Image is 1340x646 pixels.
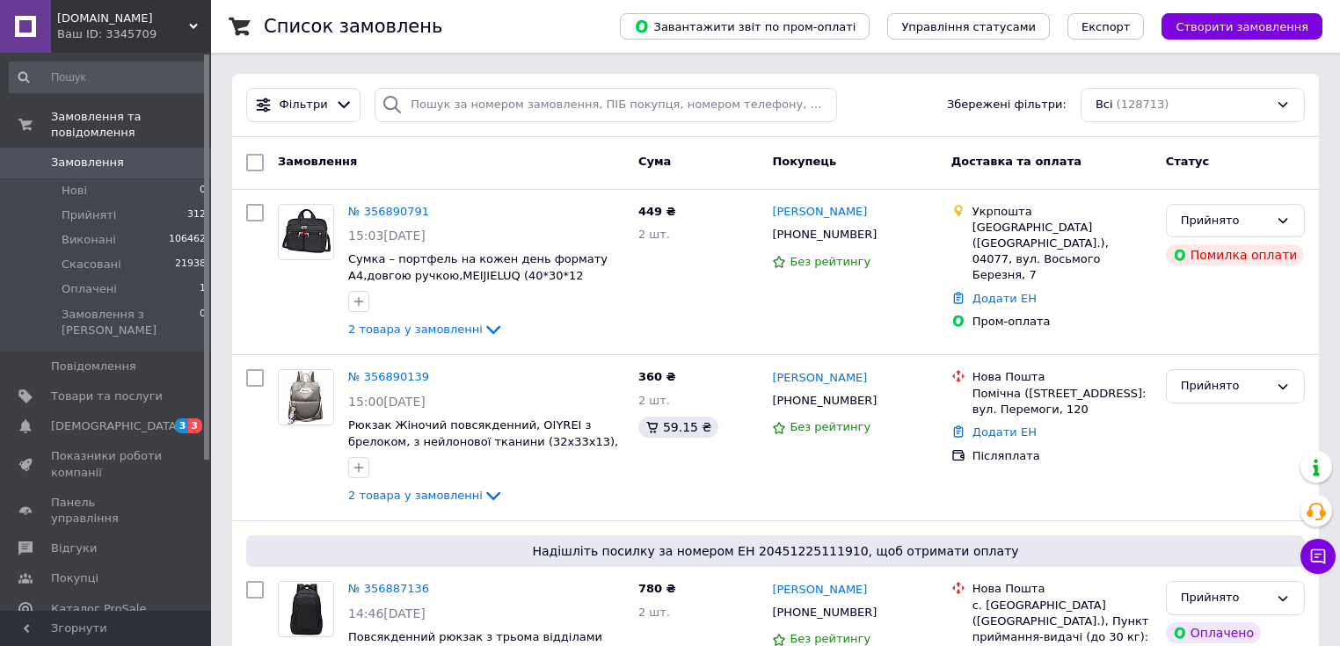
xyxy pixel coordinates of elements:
div: 59.15 ₴ [638,417,718,438]
h1: Список замовлень [264,16,442,37]
span: Завантажити звіт по пром-оплаті [634,18,856,34]
span: 14:46[DATE] [348,606,426,621]
div: Післяплата [972,448,1152,464]
button: Управління статусами [887,13,1050,40]
span: Збережені фільтри: [947,97,1067,113]
span: 15:03[DATE] [348,229,426,243]
span: Без рейтингу [790,255,870,268]
div: Нова Пошта [972,369,1152,385]
span: Статус [1166,155,1210,168]
a: Фото товару [278,204,334,260]
span: Покупець [772,155,836,168]
input: Пошук [9,62,208,93]
span: 0 [200,183,206,199]
a: 2 товара у замовленні [348,323,504,336]
div: Помилка оплати [1166,244,1305,265]
a: № 356887136 [348,582,429,595]
span: Фільтри [280,97,328,113]
span: 2 шт. [638,228,670,241]
span: Показники роботи компанії [51,448,163,480]
img: Фото товару [279,370,333,425]
div: [PHONE_NUMBER] [768,601,880,624]
div: [PHONE_NUMBER] [768,389,880,412]
button: Чат з покупцем [1300,539,1336,574]
span: [DEMOGRAPHIC_DATA] [51,418,181,434]
span: Оплачені [62,281,117,297]
span: Замовлення [51,155,124,171]
img: Фото товару [279,205,333,259]
input: Пошук за номером замовлення, ПІБ покупця, номером телефону, Email, номером накладної [375,88,837,122]
div: Ваш ID: 3345709 [57,26,211,42]
span: 21938 [175,257,206,272]
span: 3 [188,418,202,433]
span: Замовлення [278,155,357,168]
button: Створити замовлення [1162,13,1322,40]
span: Товари та послуги [51,388,163,404]
span: Панель управління [51,495,163,526]
span: 780 ₴ [638,582,676,595]
span: (128713) [1117,98,1169,111]
a: 2 товара у замовленні [348,489,504,502]
div: [GEOGRAPHIC_DATA] ([GEOGRAPHIC_DATA].), 04077, вул. Восьмого Березня, 7 [972,220,1152,284]
button: Завантажити звіт по пром-оплаті [620,13,870,40]
span: 2 шт. [638,606,670,619]
a: Додати ЕН [972,292,1037,305]
a: № 356890791 [348,205,429,218]
a: № 356890139 [348,370,429,383]
a: Рюкзак Жіночий повсякденний, OIYREI з брелоком, з нейлонової тканини (32х33х13), Сірий [348,418,618,464]
span: Доставка та оплата [951,155,1081,168]
span: Vugidno.in.ua [57,11,189,26]
a: Фото товару [278,369,334,425]
span: 0 [200,307,206,338]
span: Виконані [62,232,116,248]
span: Всі [1096,97,1113,113]
span: Нові [62,183,87,199]
span: Експорт [1081,20,1131,33]
div: Прийнято [1181,589,1269,607]
span: 2 товара у замовленні [348,323,483,336]
div: Помічна ([STREET_ADDRESS]: вул. Перемоги, 120 [972,386,1152,417]
div: Укрпошта [972,204,1152,220]
a: Додати ЕН [972,425,1037,439]
a: Створити замовлення [1144,19,1322,33]
img: Фото товару [279,582,333,636]
div: Пром-оплата [972,314,1152,330]
span: 106462 [169,232,206,248]
span: Прийняті [62,207,116,223]
span: Замовлення з [PERSON_NAME] [62,307,200,338]
div: Оплачено [1166,622,1261,643]
span: Каталог ProSale [51,601,146,617]
span: 15:00[DATE] [348,395,426,409]
span: Надішліть посилку за номером ЕН 20451225111910, щоб отримати оплату [253,542,1298,560]
div: Прийнято [1181,377,1269,396]
a: [PERSON_NAME] [772,582,867,599]
span: Без рейтингу [790,420,870,433]
span: 2 товара у замовленні [348,489,483,502]
span: 449 ₴ [638,205,676,218]
span: Cума [638,155,671,168]
span: Відгуки [51,541,97,556]
a: [PERSON_NAME] [772,370,867,387]
div: Прийнято [1181,212,1269,230]
span: 312 [187,207,206,223]
div: [PHONE_NUMBER] [768,223,880,246]
span: Без рейтингу [790,632,870,645]
span: Повідомлення [51,359,136,374]
span: Покупці [51,570,98,586]
span: Управління статусами [901,20,1036,33]
a: Сумка – портфель на кожен день формату А4,довгою ручкою,MEIJIELUQ (40*30*12 см),тип 2 [348,252,608,298]
span: Створити замовлення [1176,20,1308,33]
a: [PERSON_NAME] [772,204,867,221]
span: Скасовані [62,257,121,272]
span: 1 [200,281,206,297]
span: 360 ₴ [638,370,676,383]
div: Нова Пошта [972,581,1152,597]
span: Замовлення та повідомлення [51,109,211,141]
span: 2 шт. [638,394,670,407]
span: 3 [175,418,189,433]
a: Фото товару [278,581,334,637]
button: Експорт [1067,13,1145,40]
